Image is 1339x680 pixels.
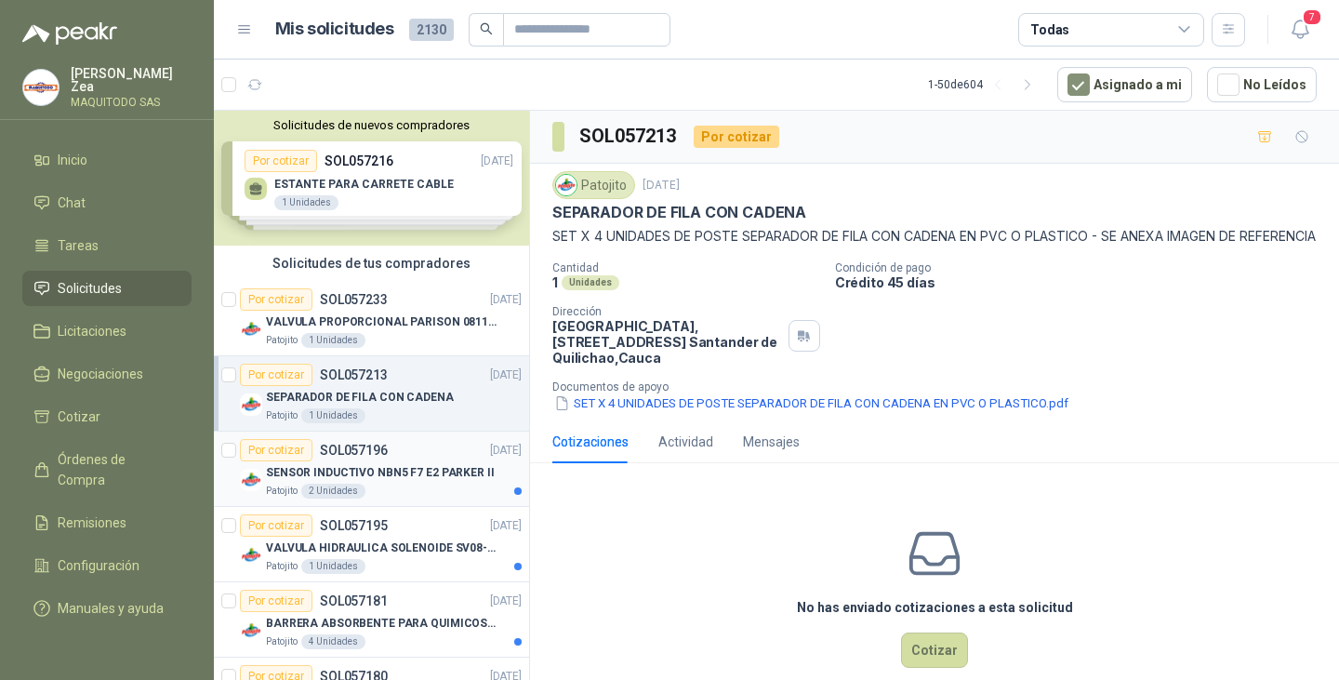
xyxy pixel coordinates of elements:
[1057,67,1192,102] button: Asignado a mi
[266,313,497,331] p: VALVULA PROPORCIONAL PARISON 0811404612 / 4WRPEH6C4 REXROTH
[694,126,779,148] div: Por cotizar
[214,356,529,432] a: Por cotizarSOL057213[DATE] Company LogoSEPARADOR DE FILA CON CADENAPatojito1 Unidades
[797,597,1073,618] h3: No has enviado cotizaciones a esta solicitud
[58,235,99,256] span: Tareas
[658,432,713,452] div: Actividad
[562,275,619,290] div: Unidades
[214,507,529,582] a: Por cotizarSOL057195[DATE] Company LogoVALVULA HIDRAULICA SOLENOIDE SV08-20Patojito1 Unidades
[22,22,117,45] img: Logo peakr
[240,469,262,491] img: Company Logo
[23,70,59,105] img: Company Logo
[22,313,192,349] a: Licitaciones
[214,281,529,356] a: Por cotizarSOL057233[DATE] Company LogoVALVULA PROPORCIONAL PARISON 0811404612 / 4WRPEH6C4 REXROT...
[240,439,312,461] div: Por cotizar
[58,321,126,341] span: Licitaciones
[22,356,192,392] a: Negociaciones
[320,293,388,306] p: SOL057233
[266,333,298,348] p: Patojito
[22,228,192,263] a: Tareas
[552,274,558,290] p: 1
[58,555,139,576] span: Configuración
[1283,13,1317,47] button: 7
[266,484,298,499] p: Patojito
[266,389,454,407] p: SEPARADOR DE FILA CON CADENA
[901,633,968,668] button: Cotizar
[275,16,394,43] h1: Mis solicitudes
[835,274,1332,290] p: Crédito 45 días
[22,142,192,178] a: Inicio
[1302,8,1322,26] span: 7
[214,432,529,507] a: Por cotizarSOL057196[DATE] Company LogoSENSOR INDUCTIVO NBN5 F7 E2 PARKER IIPatojito2 Unidades
[58,150,87,170] span: Inicio
[579,122,679,151] h3: SOL057213
[58,598,164,619] span: Manuales y ayuda
[22,185,192,220] a: Chat
[58,364,143,384] span: Negociaciones
[320,368,388,381] p: SOL057213
[240,544,262,567] img: Company Logo
[266,615,497,633] p: BARRERA ABSORBENTE PARA QUIMICOS (DERRAME DE HIPOCLORITO)
[490,367,522,384] p: [DATE]
[320,594,388,607] p: SOL057181
[552,432,629,452] div: Cotizaciones
[22,505,192,540] a: Remisiones
[409,19,454,41] span: 2130
[221,118,522,132] button: Solicitudes de nuevos compradores
[22,442,192,498] a: Órdenes de Compra
[266,559,298,574] p: Patojito
[240,364,312,386] div: Por cotizar
[240,514,312,537] div: Por cotizar
[266,634,298,649] p: Patojito
[71,97,192,108] p: MAQUITODO SAS
[214,582,529,658] a: Por cotizarSOL057181[DATE] Company LogoBARRERA ABSORBENTE PARA QUIMICOS (DERRAME DE HIPOCLORITO)P...
[301,559,365,574] div: 1 Unidades
[552,226,1317,247] p: SET X 4 UNIDADES DE POSTE SEPARADOR DE FILA CON CADENA EN PVC O PLASTICO - SE ANEXA IMAGEN DE REF...
[552,171,635,199] div: Patojito
[58,278,122,299] span: Solicitudes
[266,464,495,482] p: SENSOR INDUCTIVO NBN5 F7 E2 PARKER II
[240,288,312,311] div: Por cotizar
[490,593,522,610] p: [DATE]
[266,540,497,557] p: VALVULA HIDRAULICA SOLENOIDE SV08-20
[1207,67,1317,102] button: No Leídos
[552,203,806,222] p: SEPARADOR DE FILA CON CADENA
[214,111,529,246] div: Solicitudes de nuevos compradoresPor cotizarSOL057216[DATE] ESTANTE PARA CARRETE CABLE1 UnidadesP...
[928,70,1042,100] div: 1 - 50 de 604
[835,261,1332,274] p: Condición de pago
[320,444,388,457] p: SOL057196
[490,517,522,535] p: [DATE]
[301,333,365,348] div: 1 Unidades
[240,318,262,340] img: Company Logo
[490,291,522,309] p: [DATE]
[22,548,192,583] a: Configuración
[58,513,126,533] span: Remisiones
[71,67,192,93] p: [PERSON_NAME] Zea
[58,407,100,427] span: Cotizar
[240,393,262,416] img: Company Logo
[320,519,388,532] p: SOL057195
[58,449,174,490] span: Órdenes de Compra
[552,393,1070,413] button: SET X 4 UNIDADES DE POSTE SEPARADOR DE FILA CON CADENA EN PVC O PLASTICO.pdf
[552,380,1332,393] p: Documentos de apoyo
[22,271,192,306] a: Solicitudes
[301,634,365,649] div: 4 Unidades
[214,246,529,281] div: Solicitudes de tus compradores
[480,22,493,35] span: search
[1030,20,1069,40] div: Todas
[556,175,577,195] img: Company Logo
[240,620,262,642] img: Company Logo
[490,442,522,460] p: [DATE]
[552,305,781,318] p: Dirección
[743,432,800,452] div: Mensajes
[643,177,680,194] p: [DATE]
[552,318,781,366] p: [GEOGRAPHIC_DATA], [STREET_ADDRESS] Santander de Quilichao , Cauca
[552,261,820,274] p: Cantidad
[301,484,365,499] div: 2 Unidades
[301,408,365,423] div: 1 Unidades
[266,408,298,423] p: Patojito
[58,193,86,213] span: Chat
[240,590,312,612] div: Por cotizar
[22,399,192,434] a: Cotizar
[22,591,192,626] a: Manuales y ayuda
